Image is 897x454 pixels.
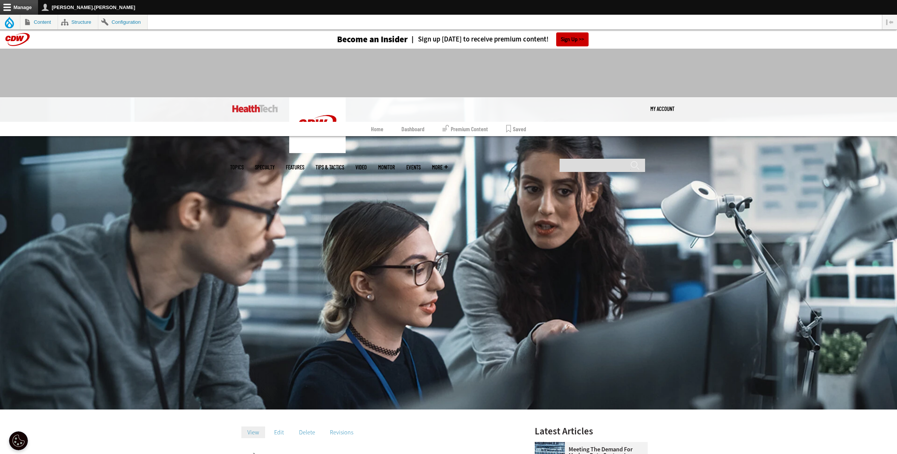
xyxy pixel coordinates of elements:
[286,164,304,170] a: Features
[406,164,421,170] a: Events
[98,15,147,29] a: Configuration
[230,164,244,170] span: Topics
[401,122,424,136] a: Dashboard
[268,426,290,438] a: Edit
[432,164,448,170] span: More
[311,56,586,90] iframe: advertisement
[289,147,346,155] a: CDW
[650,97,674,120] div: User menu
[255,164,275,170] span: Specialty
[650,97,674,120] a: My Account
[324,426,359,438] a: Revisions
[882,15,897,29] button: Vertical orientation
[355,164,367,170] a: Video
[408,36,549,43] a: Sign up [DATE] to receive premium content!
[232,105,278,112] img: Home
[9,431,28,450] button: Open Preferences
[371,122,383,136] a: Home
[9,431,28,450] div: Cookie Settings
[556,32,589,46] a: Sign Up
[316,164,344,170] a: Tips & Tactics
[289,97,346,153] img: Home
[535,442,569,448] a: engineer with laptop overlooking data center
[309,35,408,44] a: Become an Insider
[442,122,488,136] a: Premium Content
[378,164,395,170] a: MonITor
[20,15,58,29] a: Content
[58,15,98,29] a: Structure
[535,426,648,436] h3: Latest Articles
[293,426,321,438] a: Delete
[337,35,408,44] h3: Become an Insider
[241,426,265,438] a: View
[506,122,526,136] a: Saved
